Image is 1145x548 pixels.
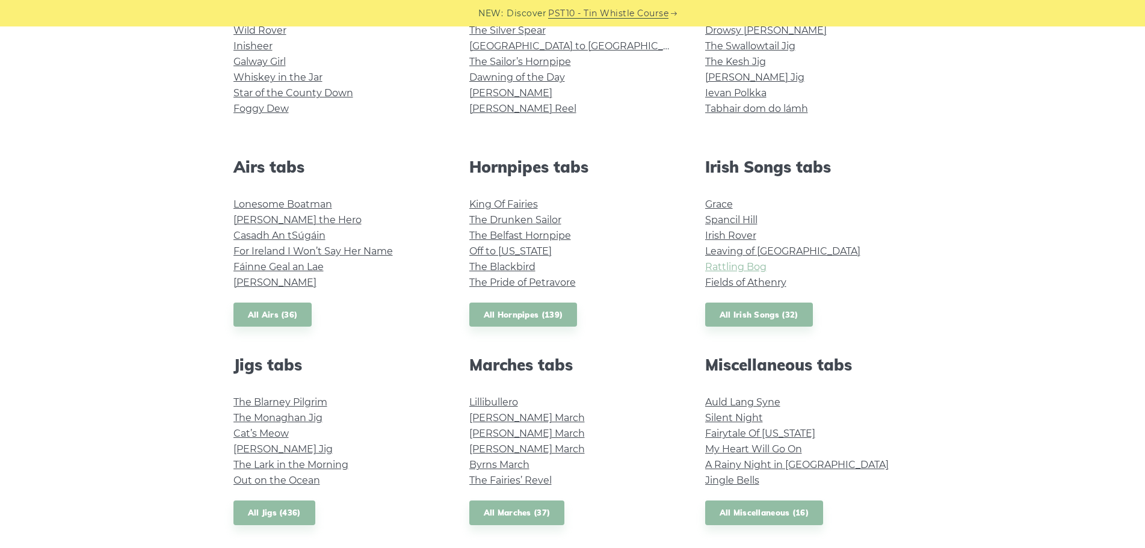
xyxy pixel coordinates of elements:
[548,7,668,20] a: PST10 - Tin Whistle Course
[233,356,440,374] h2: Jigs tabs
[233,396,327,408] a: The Blarney Pilgrim
[469,245,552,257] a: Off to [US_STATE]
[469,40,691,52] a: [GEOGRAPHIC_DATA] to [GEOGRAPHIC_DATA]
[705,56,766,67] a: The Kesh Jig
[705,500,824,525] a: All Miscellaneous (16)
[469,443,585,455] a: [PERSON_NAME] March
[233,428,289,439] a: Cat’s Meow
[233,277,316,288] a: [PERSON_NAME]
[469,303,578,327] a: All Hornpipes (139)
[469,214,561,226] a: The Drunken Sailor
[705,245,860,257] a: Leaving of [GEOGRAPHIC_DATA]
[705,356,912,374] h2: Miscellaneous tabs
[469,158,676,176] h2: Hornpipes tabs
[233,72,323,83] a: Whiskey in the Jar
[469,428,585,439] a: [PERSON_NAME] March
[469,56,571,67] a: The Sailor’s Hornpipe
[705,214,758,226] a: Spancil Hill
[705,158,912,176] h2: Irish Songs tabs
[233,214,362,226] a: [PERSON_NAME] the Hero
[233,230,326,241] a: Casadh An tSúgáin
[705,261,767,272] a: Rattling Bog
[233,303,312,327] a: All Airs (36)
[705,412,763,423] a: Silent Night
[233,443,333,455] a: [PERSON_NAME] Jig
[705,475,759,486] a: Jingle Bells
[233,245,393,257] a: For Ireland I Won’t Say Her Name
[233,459,348,470] a: The Lark in the Morning
[705,443,802,455] a: My Heart Will Go On
[705,103,808,114] a: Tabhair dom do lámh
[233,475,320,486] a: Out on the Ocean
[469,396,518,408] a: Lillibullero
[705,72,804,83] a: [PERSON_NAME] Jig
[705,199,733,210] a: Grace
[705,87,767,99] a: Ievan Polkka
[233,261,324,272] a: Fáinne Geal an Lae
[478,7,503,20] span: NEW:
[233,87,353,99] a: Star of the County Down
[469,459,529,470] a: Byrns March
[233,25,286,36] a: Wild Rover
[233,158,440,176] h2: Airs tabs
[469,356,676,374] h2: Marches tabs
[469,72,565,83] a: Dawning of the Day
[233,40,273,52] a: Inisheer
[469,412,585,423] a: [PERSON_NAME] March
[233,56,286,67] a: Galway Girl
[705,303,813,327] a: All Irish Songs (32)
[705,40,795,52] a: The Swallowtail Jig
[469,277,576,288] a: The Pride of Petravore
[233,500,315,525] a: All Jigs (436)
[469,261,535,272] a: The Blackbird
[233,412,323,423] a: The Monaghan Jig
[705,459,889,470] a: A Rainy Night in [GEOGRAPHIC_DATA]
[469,103,576,114] a: [PERSON_NAME] Reel
[233,103,289,114] a: Foggy Dew
[705,396,780,408] a: Auld Lang Syne
[469,475,552,486] a: The Fairies’ Revel
[469,25,546,36] a: The Silver Spear
[469,500,565,525] a: All Marches (37)
[469,230,571,241] a: The Belfast Hornpipe
[469,199,538,210] a: King Of Fairies
[233,199,332,210] a: Lonesome Boatman
[705,25,827,36] a: Drowsy [PERSON_NAME]
[507,7,546,20] span: Discover
[705,230,756,241] a: Irish Rover
[705,428,815,439] a: Fairytale Of [US_STATE]
[469,87,552,99] a: [PERSON_NAME]
[705,277,786,288] a: Fields of Athenry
